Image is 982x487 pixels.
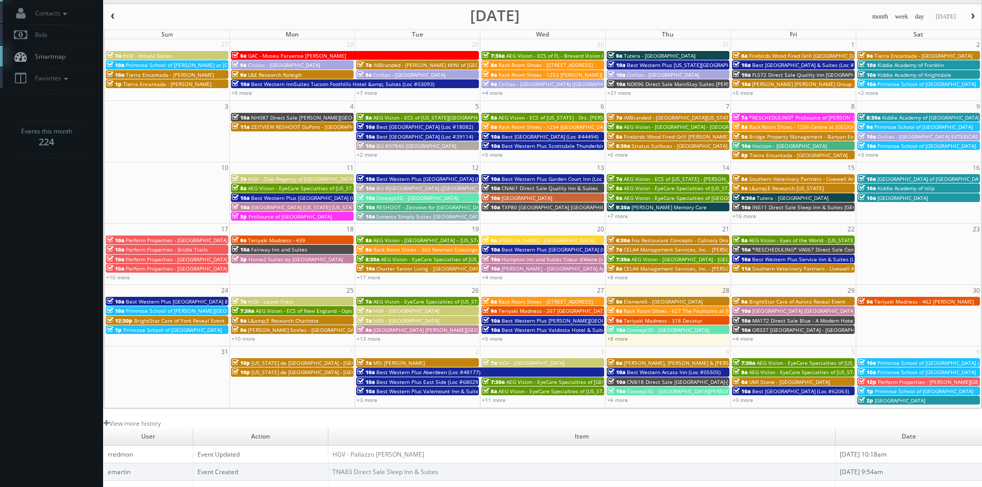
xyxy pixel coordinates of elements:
span: Contacts [30,9,70,18]
span: 9:30a [608,204,630,211]
a: +9 more [231,89,252,96]
span: Teriyaki Madness - 267 [GEOGRAPHIC_DATA] [498,307,608,314]
span: AEG Vision - ECS of [US_STATE] - Drs. [PERSON_NAME] and [PERSON_NAME] [498,114,684,121]
span: TXP80 [GEOGRAPHIC_DATA] [GEOGRAPHIC_DATA] [502,204,621,211]
span: 3p [232,256,247,263]
span: HGV - Club Regency of [GEOGRAPHIC_DATA] [248,175,355,182]
span: iMBranded - [GEOGRAPHIC_DATA][US_STATE] Toyota [624,114,752,121]
span: Rack Room Shoes - 1253 [PERSON_NAME][GEOGRAPHIC_DATA] [498,71,652,78]
a: +10 more [231,335,255,342]
span: 9a [608,194,622,201]
span: Perform Properties - [GEOGRAPHIC_DATA] [126,256,228,263]
span: ND096 Direct Sale MainStay Suites [PERSON_NAME] [627,80,757,88]
span: 8a [608,133,622,140]
span: 6:30a [608,237,630,244]
span: 10a [608,368,625,376]
span: Concept3D - [GEOGRAPHIC_DATA] [627,326,709,333]
span: 10a [107,265,124,272]
span: 7a [733,114,747,121]
span: 10p [232,359,250,366]
span: 8:30a [858,114,880,121]
span: Tierra Encantada - [GEOGRAPHIC_DATA] [750,152,847,159]
span: Perform Properties - [GEOGRAPHIC_DATA] [126,265,228,272]
span: CELA4 Management Services, Inc. - [PERSON_NAME] Genesis [624,265,774,272]
span: BU #[GEOGRAPHIC_DATA] ([GEOGRAPHIC_DATA]) [376,184,494,192]
span: Home2 Suites by [GEOGRAPHIC_DATA] [248,256,343,263]
span: 9a [232,326,246,333]
span: Best Western Plus Valdosta Hotel & Suites (Loc #11213) [502,326,641,333]
span: Kiddie Academy of Islip [877,184,935,192]
a: +21 more [607,89,631,96]
span: MA172 Direct Sale Blue - A Modern Hotel, Ascend Hotel Collection [752,317,917,324]
span: 9a [482,80,497,88]
span: AEG Vision - [GEOGRAPHIC_DATA] - [GEOGRAPHIC_DATA] [624,123,760,130]
span: 10a [482,184,500,192]
span: 9a [858,298,873,305]
span: Tutera - [GEOGRAPHIC_DATA] [757,194,828,201]
span: Best Western Plus Scottsdale Thunderbird Suites (Loc #03156) [502,142,657,149]
span: 10a [232,246,249,253]
span: [GEOGRAPHIC_DATA] [US_STATE] [US_STATE] [251,204,359,211]
span: BrightStar Care of York Reveal Event [134,317,225,324]
span: Hampton Inn and Suites Coeur d'Alene (second shoot) [502,256,635,263]
span: 10a [482,194,500,201]
span: 8a [608,265,622,272]
span: Rack Room Shoes - [STREET_ADDRESS] [498,298,593,305]
span: Best [GEOGRAPHIC_DATA] & Suites (Loc #37117) [752,61,871,69]
span: HGV - [GEOGRAPHIC_DATA] [498,359,564,366]
span: Best Western Plus Service Inn & Suites (Loc #61094) WHITE GLOVE [752,256,918,263]
span: iMBranded - [PERSON_NAME] MINI of [GEOGRAPHIC_DATA] [373,61,518,69]
span: 10a [858,175,876,182]
span: 9a [482,237,497,244]
span: Best Western Plus [PERSON_NAME][GEOGRAPHIC_DATA]/[PERSON_NAME][GEOGRAPHIC_DATA] (Loc #10397) [502,317,767,324]
span: Best Western Plus East Side (Loc #68029) [376,378,480,385]
span: Rack Room Shoes - 1254 [GEOGRAPHIC_DATA] [498,123,611,130]
span: BU #07840 [GEOGRAPHIC_DATA] [376,142,456,149]
span: Teriyaki Madness - 439 [248,237,305,244]
span: 8a [482,61,497,69]
span: 7a [232,175,246,182]
span: ProSource of [GEOGRAPHIC_DATA] [248,213,332,220]
span: 7:30a [733,359,755,366]
span: [PERSON_NAME] - [GEOGRAPHIC_DATA] [498,237,594,244]
span: [US_STATE] de [GEOGRAPHIC_DATA] - [GEOGRAPHIC_DATA] [252,368,394,376]
span: 6p [733,152,748,159]
span: 12:30p [107,317,132,324]
span: 8a [733,175,747,182]
span: Cirillas - [GEOGRAPHIC_DATA] [248,61,320,69]
span: 8a [733,52,747,59]
span: 10a [733,246,751,253]
span: Element6 - [GEOGRAPHIC_DATA] [624,298,703,305]
a: +17 more [357,274,380,281]
span: Teriyaki Madness - 318 Decatur [624,317,702,324]
span: 10a [482,317,500,324]
span: 10a [733,326,751,333]
span: 9a [858,52,873,59]
span: 10a [858,71,876,78]
span: Perform Properties - [GEOGRAPHIC_DATA] [126,237,228,244]
span: AEG Vision - EyeCare Specialties of [US_STATE] - [PERSON_NAME] Eyecare Associates - [PERSON_NAME] [248,184,503,192]
span: 7a [608,175,622,182]
span: AEG Vision - ECS of New England - OptomEyes Health – [GEOGRAPHIC_DATA] [256,307,444,314]
a: +8 more [607,335,628,342]
span: AEG Vision - EyeCare Specialties of [US_STATE] – [PERSON_NAME] Vision [757,359,935,366]
span: Sonesta Simply Suites [GEOGRAPHIC_DATA] [376,213,484,220]
span: Best Western Plus [GEOGRAPHIC_DATA] (Loc #48184) [251,194,382,201]
span: 10a [482,204,500,211]
span: Bridge Property Management - Banyan Everton [749,133,867,140]
a: +2 more [858,89,878,96]
span: 10a [357,142,375,149]
span: 8a [608,184,622,192]
span: 10a [357,213,375,220]
span: *RESCHEDULING* VA067 Direct Sale Comfort Suites [GEOGRAPHIC_DATA] [752,246,933,253]
button: day [911,10,928,23]
span: 10a [858,61,876,69]
span: 10a [357,123,375,130]
span: 10a [608,80,625,88]
span: 10a [232,114,249,121]
span: 9a [232,61,246,69]
span: 10a [107,307,124,314]
span: 10a [357,133,375,140]
span: Primrose School of [PERSON_NAME] at [GEOGRAPHIC_DATA] [126,61,273,69]
span: 10a [107,298,124,305]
